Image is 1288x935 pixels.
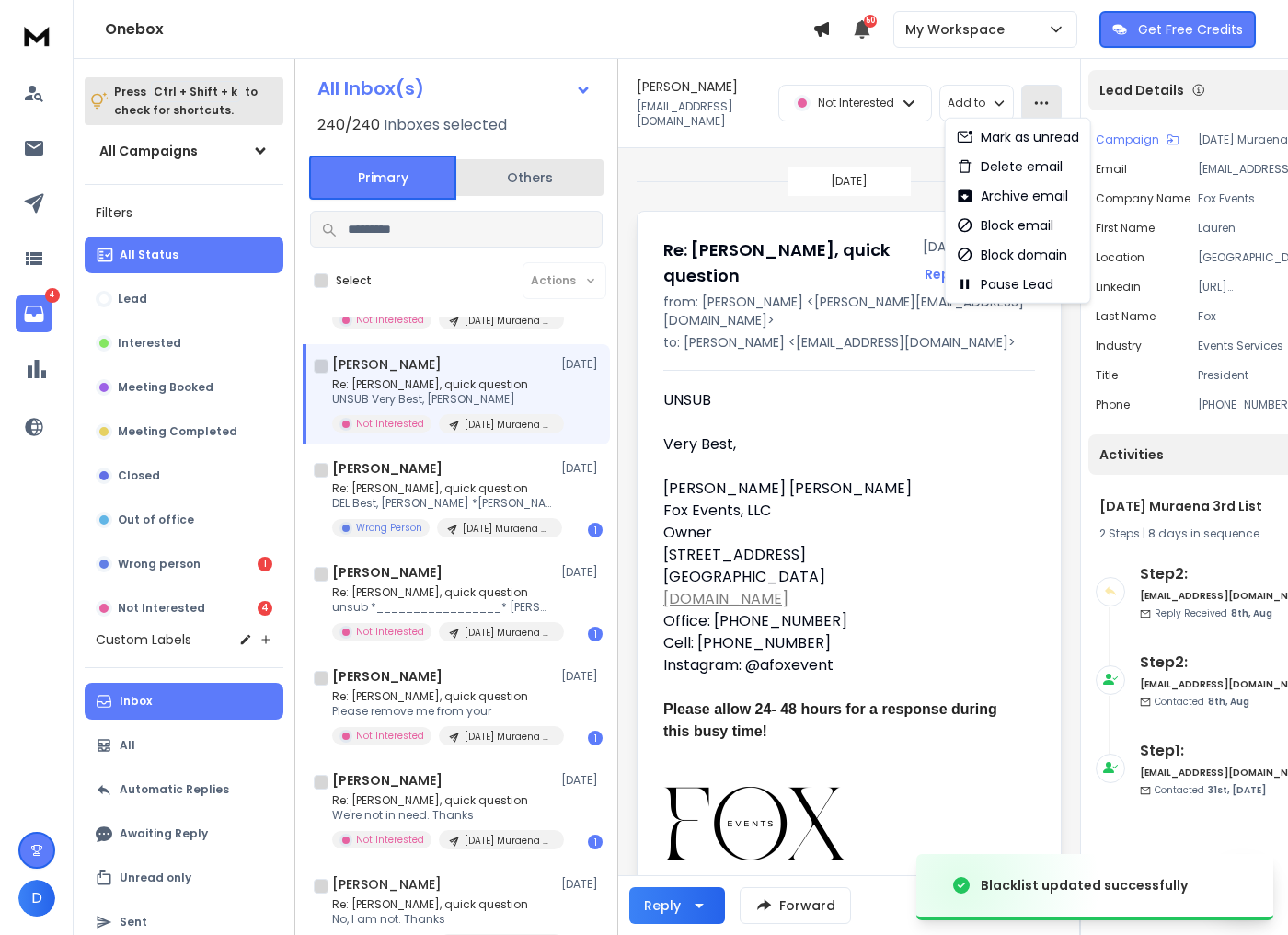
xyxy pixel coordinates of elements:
p: We're not in need. Thanks [332,808,553,823]
h1: All Inbox(s) [317,79,424,98]
p: Not Interested [356,729,424,743]
p: [DATE] [561,565,603,580]
p: Closed [118,468,160,483]
p: Sent [120,915,147,929]
span: 240 / 240 [317,114,380,136]
p: Re: [PERSON_NAME], quick question [332,897,553,912]
p: [DATE] Muraena 3rd List [465,834,553,848]
div: Archive email [957,187,1068,205]
span: 31st, [DATE] [1208,783,1266,797]
p: [EMAIL_ADDRESS][DOMAIN_NAME] [637,99,767,129]
p: Company Name [1096,191,1190,206]
p: Not Interested [356,833,424,847]
p: Not Interested [356,313,424,327]
div: 1 [588,835,603,849]
h1: All Campaigns [99,142,198,160]
p: Inbox [120,694,152,709]
p: Wrong Person [356,521,422,535]
button: Reply [925,265,961,283]
p: Last Name [1096,309,1156,324]
div: Block email [957,216,1053,235]
p: Meeting Completed [118,424,237,439]
button: Others [456,157,604,198]
span: 8th, Aug [1208,695,1249,709]
p: to: [PERSON_NAME] <[EMAIL_ADDRESS][DOMAIN_NAME]> [663,333,1035,352]
div: Reply [644,896,681,915]
img: AIorK4w-HQoUjPSzv-GzKzNBKDxl1uHEEmExRthZNhhT7JM3Eo34-tkO3iabwiboQBV90Sv5pXhoOSE [663,787,847,860]
h1: Re: [PERSON_NAME], quick question [663,237,912,289]
p: title [1096,368,1118,383]
p: location [1096,250,1144,265]
span: 50 [864,15,877,28]
button: Primary [309,156,456,200]
p: [DATE] [561,357,603,372]
a: [DOMAIN_NAME] [663,588,788,609]
h1: [PERSON_NAME] [332,355,442,374]
p: [DATE] [561,773,603,788]
div: 1 [258,557,272,571]
p: Interested [118,336,181,351]
p: Add to [948,96,985,110]
p: 4 [45,288,60,303]
p: [DATE] [561,461,603,476]
p: No, I am not. Thanks [332,912,553,927]
p: Please remove me from your [332,704,553,719]
p: [DATE] : 10:44 am [923,237,1035,256]
div: [PERSON_NAME] [PERSON_NAME] [663,478,1020,500]
img: logo [18,18,55,52]
div: Fox Events, LLC [663,500,1020,522]
h1: [PERSON_NAME] [332,875,442,894]
p: Contacted [1155,695,1249,709]
p: Not Interested [818,96,894,110]
span: Ctrl + Shift + k [151,81,240,102]
div: 4 [258,601,272,616]
p: Re: [PERSON_NAME], quick question [332,689,553,704]
div: Cell: [PHONE_NUMBER] [663,632,1020,654]
h3: Filters [85,200,283,225]
p: [DATE] [561,877,603,892]
span: 8th, Aug [1231,606,1272,620]
div: Pause Lead [957,275,1053,294]
p: [DATE] Muraena 3rd List [463,522,551,536]
div: UNSUB [663,389,1020,411]
p: First Name [1096,221,1155,236]
p: Wrong person [118,557,201,571]
h3: Custom Labels [96,630,191,649]
div: 1 [588,731,603,745]
p: Not Interested [356,625,424,639]
p: industry [1096,339,1142,353]
p: Contacted [1155,783,1266,797]
p: DEL Best, [PERSON_NAME] *[PERSON_NAME] [332,496,553,511]
p: Press to check for shortcuts. [114,83,258,120]
p: Awaiting Reply [120,826,208,841]
h1: Onebox [105,18,812,40]
div: Delete email [957,157,1063,176]
h1: [PERSON_NAME] [332,563,443,582]
div: Owner [663,522,1020,544]
p: Lead Details [1099,81,1184,99]
p: Re: [PERSON_NAME], quick question [332,377,553,392]
p: linkedin [1096,280,1141,294]
h1: [PERSON_NAME] [637,77,738,96]
div: [STREET_ADDRESS] [663,544,1020,566]
button: Forward [740,887,851,924]
p: [DATE] Muraena 3rd List [465,418,553,432]
p: Reply Received [1155,606,1272,620]
p: Out of office [118,513,194,527]
div: Office: [PHONE_NUMBER] [663,610,1020,632]
p: [DATE] [561,669,603,684]
p: unsub *_________________* [PERSON_NAME] CEO [332,600,553,615]
p: Meeting Booked [118,380,213,395]
span: 2 Steps [1099,525,1140,541]
p: Unread only [120,871,191,885]
div: Block domain [957,246,1067,264]
h1: [PERSON_NAME] [332,667,443,686]
div: 1 [588,627,603,641]
p: Phone [1096,398,1130,412]
label: Select [336,273,372,288]
div: Mark as unread [957,128,1079,146]
p: All Status [120,248,178,262]
p: Re: [PERSON_NAME], quick question [332,585,553,600]
div: Very Best, [663,433,1020,765]
h3: Inboxes selected [384,114,507,136]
